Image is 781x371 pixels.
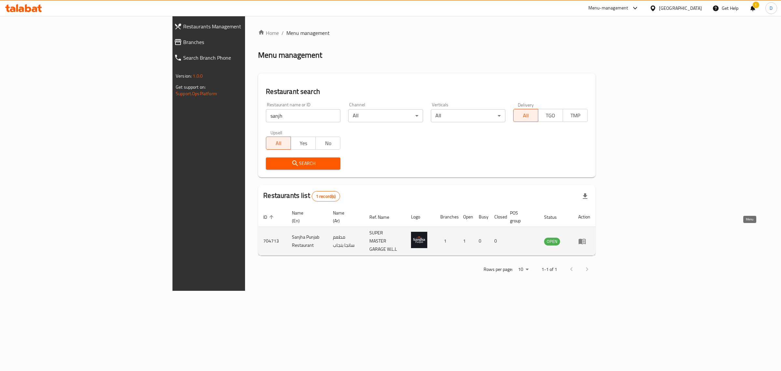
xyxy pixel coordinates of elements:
[193,72,203,80] span: 1.0.0
[573,207,596,227] th: Action
[292,209,320,225] span: Name (En)
[315,137,340,150] button: No
[183,54,298,62] span: Search Branch Phone
[659,5,702,12] div: [GEOGRAPHIC_DATA]
[266,137,291,150] button: All
[183,22,298,30] span: Restaurants Management
[489,227,505,256] td: 0
[176,72,192,80] span: Version:
[348,109,423,122] div: All
[333,209,356,225] span: Name (Ar)
[258,207,596,256] table: enhanced table
[544,213,565,221] span: Status
[286,29,330,37] span: Menu management
[435,227,458,256] td: 1
[266,109,340,122] input: Search for restaurant name or ID..
[169,19,303,34] a: Restaurants Management
[169,34,303,50] a: Branches
[406,207,435,227] th: Logo
[510,209,531,225] span: POS group
[544,238,560,245] span: OPEN
[489,207,505,227] th: Closed
[770,5,773,12] span: D
[473,227,489,256] td: 0
[411,232,427,248] img: Sanjha Punjab Restaurant
[369,213,398,221] span: Ref. Name
[458,207,473,227] th: Open
[266,87,588,96] h2: Restaurant search
[431,109,505,122] div: All
[269,139,288,148] span: All
[484,265,513,274] p: Rows per page:
[270,130,282,135] label: Upsell
[515,265,531,275] div: Rows per page:
[263,213,276,221] span: ID
[364,227,406,256] td: SUPER MASTER GARAGE W.L.L
[318,139,338,148] span: No
[563,109,588,122] button: TMP
[176,89,217,98] a: Support.OpsPlatform
[538,109,563,122] button: TGO
[566,111,585,120] span: TMP
[458,227,473,256] td: 1
[312,193,340,200] span: 1 record(s)
[183,38,298,46] span: Branches
[266,157,340,170] button: Search
[169,50,303,66] a: Search Branch Phone
[541,265,557,274] p: 1-1 of 1
[328,227,364,256] td: مطعم سانجا بنجاب
[258,29,596,37] nav: breadcrumb
[287,227,328,256] td: Sanjha Punjab Restaurant
[518,102,534,107] label: Delivery
[291,137,316,150] button: Yes
[312,191,340,201] div: Total records count
[473,207,489,227] th: Busy
[263,191,340,201] h2: Restaurants list
[513,109,538,122] button: All
[541,111,560,120] span: TGO
[577,188,593,204] div: Export file
[435,207,458,227] th: Branches
[294,139,313,148] span: Yes
[176,83,206,91] span: Get support on:
[516,111,536,120] span: All
[271,159,335,168] span: Search
[588,4,628,12] div: Menu-management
